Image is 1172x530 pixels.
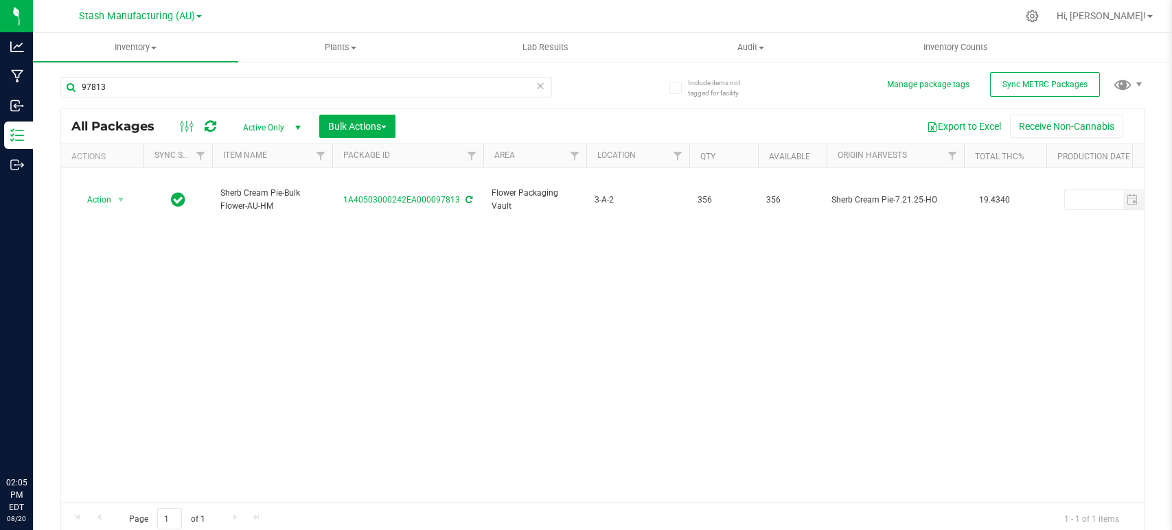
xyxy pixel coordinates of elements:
[6,476,27,514] p: 02:05 PM EDT
[667,144,689,168] a: Filter
[990,72,1100,97] button: Sync METRC Packages
[171,190,185,209] span: In Sync
[14,420,55,461] iframe: Resource center
[343,195,460,205] a: 1A40503000242EA000097813
[10,69,24,83] inline-svg: Manufacturing
[189,144,212,168] a: Filter
[71,152,138,161] div: Actions
[33,41,238,54] span: Inventory
[494,150,515,160] a: Area
[504,41,587,54] span: Lab Results
[975,152,1024,161] a: Total THC%
[75,190,112,209] span: Action
[154,150,207,160] a: Sync Status
[698,194,750,207] span: 356
[1002,80,1088,89] span: Sync METRC Packages
[443,33,648,62] a: Lab Results
[10,40,24,54] inline-svg: Analytics
[941,144,964,168] a: Filter
[1057,152,1130,161] a: Production Date
[1142,190,1165,209] span: select
[831,194,960,207] div: Sherb Cream Pie-7.21.25-HO
[1010,115,1123,138] button: Receive Non-Cannabis
[649,41,853,54] span: Audit
[113,190,130,209] span: select
[463,195,472,205] span: Sync from Compliance System
[595,194,681,207] span: 3-A-2
[769,152,810,161] a: Available
[10,99,24,113] inline-svg: Inbound
[700,152,715,161] a: Qty
[220,187,324,213] span: Sherb Cream Pie-Bulk Flower-AU-HM
[1024,10,1041,23] div: Manage settings
[60,77,552,97] input: Search Package ID, Item Name, SKU, Lot or Part Number...
[1143,190,1167,210] span: Set Current date
[10,128,24,142] inline-svg: Inventory
[117,508,216,529] span: Page of 1
[157,508,182,529] input: 1
[79,10,195,22] span: Stash Manufacturing (AU)
[766,194,818,207] span: 356
[1123,190,1143,209] span: select
[238,33,444,62] a: Plants
[1057,10,1146,21] span: Hi, [PERSON_NAME]!
[853,33,1058,62] a: Inventory Counts
[223,150,267,160] a: Item Name
[838,150,907,160] a: Origin Harvests
[648,33,853,62] a: Audit
[536,77,545,95] span: Clear
[319,115,395,138] button: Bulk Actions
[564,144,586,168] a: Filter
[10,158,24,172] inline-svg: Outbound
[887,79,969,91] button: Manage package tags
[71,119,168,134] span: All Packages
[688,78,757,98] span: Include items not tagged for facility
[239,41,443,54] span: Plants
[492,187,578,213] span: Flower Packaging Vault
[310,144,332,168] a: Filter
[597,150,636,160] a: Location
[1053,508,1130,529] span: 1 - 1 of 1 items
[328,121,387,132] span: Bulk Actions
[905,41,1007,54] span: Inventory Counts
[918,115,1010,138] button: Export to Excel
[6,514,27,524] p: 08/20
[972,190,1017,210] span: 19.4340
[343,150,390,160] a: Package ID
[461,144,483,168] a: Filter
[33,33,238,62] a: Inventory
